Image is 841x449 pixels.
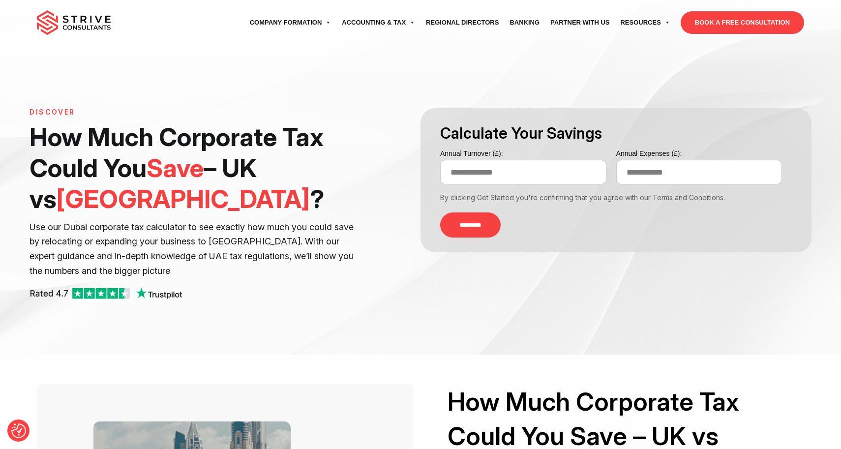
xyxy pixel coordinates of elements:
p: Use our Dubai corporate tax calculator to see exactly how much you could save by relocating or ex... [30,220,366,279]
a: Regional Directors [420,9,504,36]
img: main-logo.svg [37,10,111,35]
a: Partner with Us [545,9,615,36]
img: Revisit consent button [11,423,26,438]
a: Resources [615,9,675,36]
a: Accounting & Tax [336,9,420,36]
h6: Discover [30,108,366,117]
label: Annual Turnover (£): [440,148,606,160]
button: Consent Preferences [11,423,26,438]
a: Banking [504,9,545,36]
a: BOOK A FREE CONSULTATION [681,11,804,34]
h3: Calculate Your Savings [440,123,792,144]
span: Save [147,153,204,183]
span: [GEOGRAPHIC_DATA] [57,184,310,214]
label: Annual Expenses (£): [616,148,782,160]
div: By clicking Get Started you're confirming that you agree with our Terms and Conditions. [440,192,792,203]
h1: How Much Corporate Tax Could You – UK vs ? [30,121,366,215]
a: Company Formation [244,9,337,36]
